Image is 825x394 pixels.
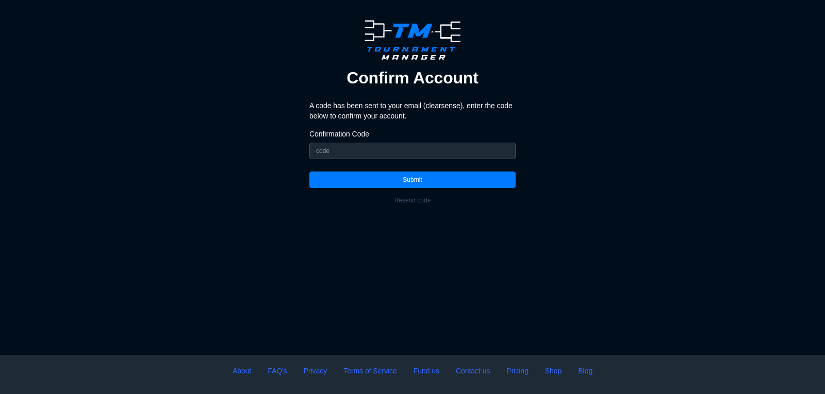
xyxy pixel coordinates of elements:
[309,129,516,139] label: Confirmation Code
[309,143,516,159] input: code
[414,365,439,377] a: Fund us
[456,365,490,377] a: Contact us
[268,365,287,377] a: FAQ's
[343,365,397,377] a: Terms of Service
[304,365,327,377] a: Privacy
[359,16,466,63] img: logo.ffa97a18e3bf2c7d.png
[545,365,562,377] a: Shop
[386,192,440,209] button: Resend code
[309,172,516,188] button: Submit
[506,365,528,377] a: Pricing
[233,365,251,377] a: About
[346,67,478,88] h2: Confirm Account
[309,101,513,120] span: A code has been sent to your email ( clearsense ), enter the code below to confirm your account.
[578,365,592,377] a: Blog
